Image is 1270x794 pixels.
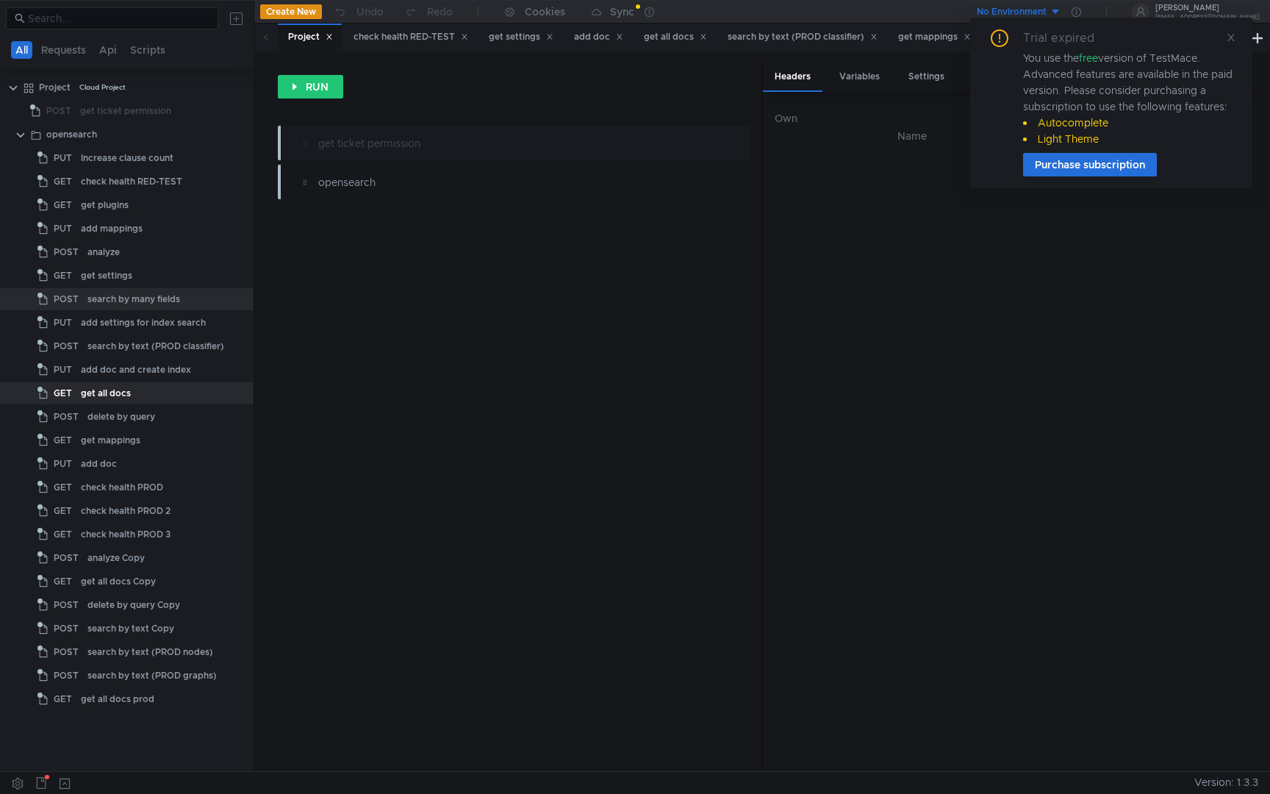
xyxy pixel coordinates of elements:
[763,63,822,92] div: Headers
[81,265,132,287] div: get settings
[37,41,90,59] button: Requests
[1023,115,1235,131] li: Autocomplete
[54,571,72,593] span: GET
[54,171,72,193] span: GET
[427,3,453,21] div: Redo
[54,335,79,357] span: POST
[525,3,565,21] div: Cookies
[1155,15,1260,20] div: [EMAIL_ADDRESS][DOMAIN_NAME]
[354,29,468,45] div: check health RED-TEST
[1023,29,1112,47] div: Trial expired
[81,147,173,169] div: Increase clause count
[1079,51,1098,65] span: free
[54,406,79,428] span: POST
[322,1,394,23] button: Undo
[1155,4,1260,12] div: [PERSON_NAME]
[54,382,72,404] span: GET
[81,359,191,381] div: add doc and create index
[81,218,143,240] div: add mappings
[28,10,209,26] input: Search...
[87,335,224,357] div: search by text (PROD classifier)
[1194,772,1258,793] span: Version: 1.3.3
[54,241,79,263] span: POST
[126,41,170,59] button: Scripts
[54,147,72,169] span: PUT
[288,29,333,45] div: Project
[87,547,145,569] div: analyze Copy
[46,124,97,146] div: opensearch
[87,594,180,616] div: delete by query Copy
[798,127,1026,145] th: Name
[54,476,72,498] span: GET
[54,218,72,240] span: PUT
[54,688,72,710] span: GET
[318,135,636,151] div: get ticket permission
[54,288,79,310] span: POST
[574,29,623,45] div: add doc
[87,406,155,428] div: delete by query
[260,4,322,19] button: Create New
[81,194,129,216] div: get plugins
[81,429,140,451] div: get mappings
[489,29,553,45] div: get settings
[54,429,72,451] span: GET
[1023,131,1235,147] li: Light Theme
[87,288,180,310] div: search by many fields
[54,265,72,287] span: GET
[897,63,956,90] div: Settings
[1023,50,1235,147] div: You use the version of TestMace. Advanced features are available in the paid version. Please cons...
[87,241,120,263] div: analyze
[11,41,32,59] button: All
[278,75,343,99] button: RUN
[81,500,171,522] div: check health PROD 2
[81,171,182,193] div: check health RED-TEST
[81,382,131,404] div: get all docs
[828,63,891,90] div: Variables
[54,359,72,381] span: PUT
[87,641,213,663] div: search by text (PROD nodes)
[54,523,72,546] span: GET
[81,453,117,475] div: add doc
[775,110,1202,127] h6: Own
[81,476,163,498] div: check health PROD
[95,41,121,59] button: Api
[87,665,217,687] div: search by text (PROD graphs)
[81,312,206,334] div: add settings for index search
[54,500,72,522] span: GET
[54,618,79,640] span: POST
[79,76,126,99] div: Cloud Project
[728,29,878,45] div: search by text (PROD classifier)
[1023,153,1157,176] button: Purchase subscription
[81,523,171,546] div: check health PROD 3
[644,29,707,45] div: get all docs
[977,5,1047,19] div: No Environment
[898,29,971,45] div: get mappings
[39,76,71,99] div: Project
[394,1,463,23] button: Redo
[54,194,72,216] span: GET
[80,100,171,122] div: get ticket permission
[356,3,384,21] div: Undo
[610,7,634,17] div: Sync
[318,174,636,190] div: opensearch
[81,688,154,710] div: get all docs prod
[54,641,79,663] span: POST
[54,453,72,475] span: PUT
[54,547,79,569] span: POST
[54,665,79,687] span: POST
[81,571,156,593] div: get all docs Copy
[54,312,72,334] span: PUT
[87,618,174,640] div: search by text Copy
[54,594,79,616] span: POST
[46,100,71,122] span: POST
